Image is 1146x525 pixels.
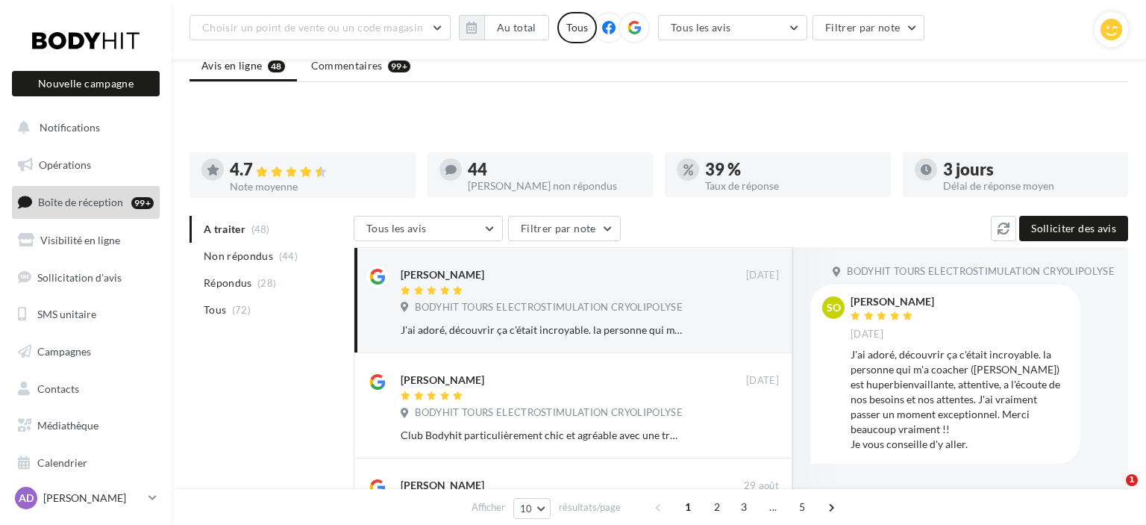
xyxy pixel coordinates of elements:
div: 3 jours [943,161,1117,178]
span: Contacts [37,382,79,395]
div: 39 % [705,161,879,178]
span: Tous [204,302,226,317]
a: Visibilité en ligne [9,225,163,256]
span: Choisir un point de vente ou un code magasin [202,21,423,34]
div: [PERSON_NAME] [401,373,484,388]
span: Sollicitation d'avis [37,270,122,283]
button: Solliciter des avis [1019,216,1128,241]
span: 29 août [744,479,779,493]
div: 44 [468,161,642,178]
span: [DATE] [746,374,779,388]
span: 5 [790,495,814,519]
span: 3 [732,495,756,519]
div: [PERSON_NAME] [401,267,484,282]
button: 10 [513,498,551,519]
a: Calendrier [9,447,163,479]
span: 2 [705,495,729,519]
span: SMS unitaire [37,308,96,320]
div: J'ai adoré, découvrir ça c'était incroyable. la personne qui m'a coacher ([PERSON_NAME]) est hupe... [851,347,1068,452]
span: résultats/page [559,500,621,515]
span: ... [761,495,785,519]
div: J'ai adoré, découvrir ça c'était incroyable. la personne qui m'a coacher ([PERSON_NAME]) est hupe... [401,323,682,338]
div: Taux de réponse [705,181,879,191]
span: Afficher [472,500,505,515]
a: SMS unitaire [9,299,163,330]
span: Visibilité en ligne [40,234,120,246]
button: Tous les avis [658,15,807,40]
a: Opérations [9,149,163,181]
div: Tous [557,12,597,43]
span: Répondus [204,276,252,291]
span: Notifications [40,121,100,134]
button: Choisir un point de vente ou un code magasin [190,15,451,40]
button: Filtrer par note [508,216,621,241]
button: Au total [459,15,549,40]
span: [DATE] [746,269,779,282]
span: BODYHIT TOURS ELECTROSTIMULATION CRYOLIPOLYSE [847,265,1115,279]
div: Délai de réponse moyen [943,181,1117,191]
div: Club Bodyhit particulièrement chic et agréable avec une très belle décoration ! Merci beaucoup [P... [401,428,682,443]
div: 4.7 [230,161,404,178]
button: Notifications [9,112,157,143]
span: Calendrier [37,456,87,469]
p: [PERSON_NAME] [43,491,143,506]
span: Médiathèque [37,419,98,432]
span: Commentaires [311,58,383,73]
span: (28) [257,277,276,289]
span: Tous les avis [671,21,731,34]
a: AD [PERSON_NAME] [12,484,160,512]
span: 1 [676,495,700,519]
iframe: Intercom live chat [1095,474,1131,510]
span: 1 [1126,474,1138,486]
span: Tous les avis [366,222,427,234]
span: AD [19,491,34,506]
button: Filtrer par note [812,15,925,40]
span: BODYHIT TOURS ELECTROSTIMULATION CRYOLIPOLYSE [415,301,683,314]
span: SO [827,300,841,315]
a: Boîte de réception99+ [9,186,163,218]
span: Opérations [39,158,91,171]
div: Note moyenne [230,181,404,192]
div: [PERSON_NAME] [401,478,484,493]
button: Tous les avis [354,216,503,241]
a: Contacts [9,373,163,405]
span: 10 [520,503,533,515]
div: [PERSON_NAME] non répondus [468,181,642,191]
span: BODYHIT TOURS ELECTROSTIMULATION CRYOLIPOLYSE [415,406,683,420]
a: Sollicitation d'avis [9,262,163,293]
a: Campagnes [9,336,163,367]
span: [DATE] [851,328,883,341]
button: Au total [484,15,549,40]
div: 99+ [131,197,154,209]
button: Nouvelle campagne [12,71,160,96]
a: Médiathèque [9,410,163,441]
span: Campagnes [37,345,91,358]
span: Boîte de réception [38,196,123,208]
div: 99+ [388,60,410,72]
span: Non répondus [204,249,273,264]
div: [PERSON_NAME] [851,296,934,307]
span: (44) [279,250,298,262]
span: (72) [232,304,251,316]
